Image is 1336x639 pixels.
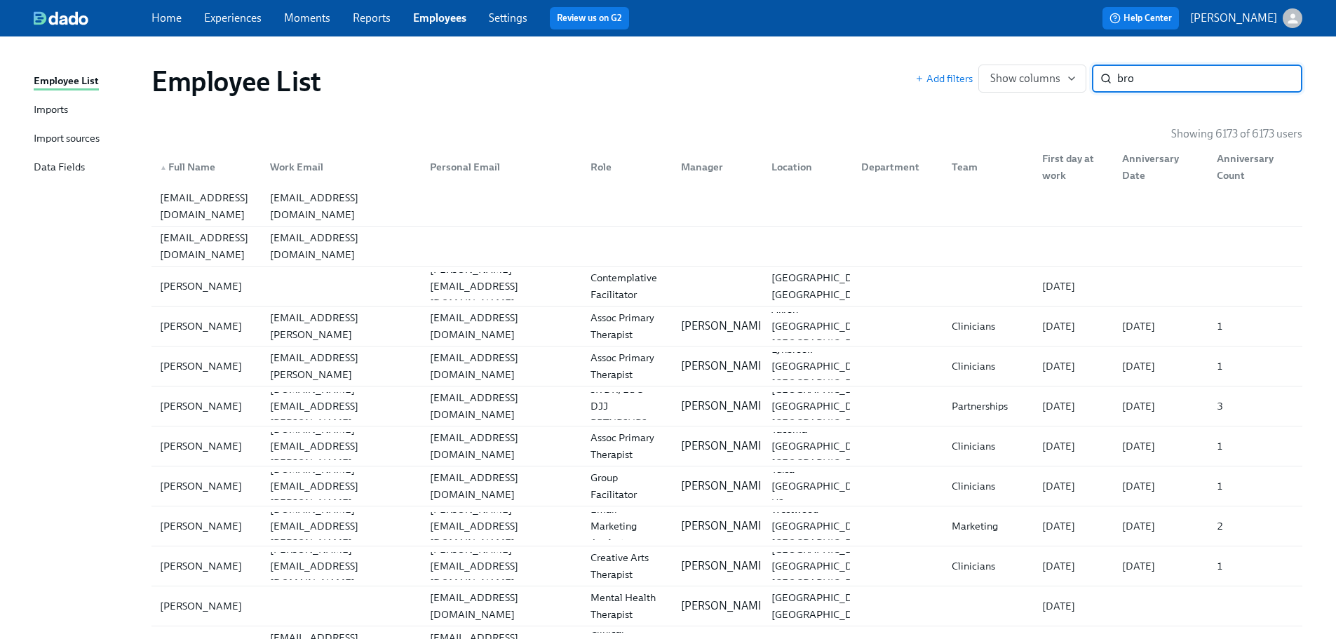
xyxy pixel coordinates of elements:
[154,438,259,455] div: [PERSON_NAME]
[1116,150,1205,184] div: Anniversary Date
[424,429,579,463] div: [EMAIL_ADDRESS][DOMAIN_NAME]
[978,65,1086,93] button: Show columns
[585,469,670,503] div: Group Facilitator
[204,11,262,25] a: Experiences
[1190,8,1302,28] button: [PERSON_NAME]
[151,347,1302,386] a: [PERSON_NAME][PERSON_NAME][EMAIL_ADDRESS][PERSON_NAME][DOMAIN_NAME][EMAIL_ADDRESS][DOMAIN_NAME]As...
[264,229,419,263] div: [EMAIL_ADDRESS][DOMAIN_NAME]
[34,11,151,25] a: dado
[154,398,259,415] div: [PERSON_NAME]
[946,478,1031,495] div: Clinicians
[424,309,579,343] div: [EMAIL_ADDRESS][DOMAIN_NAME]
[151,466,1302,506] div: [PERSON_NAME][PERSON_NAME][DOMAIN_NAME][EMAIL_ADDRESS][PERSON_NAME][DOMAIN_NAME][EMAIL_ADDRESS][D...
[579,153,670,181] div: Role
[766,381,880,431] div: [GEOGRAPHIC_DATA] [GEOGRAPHIC_DATA] [GEOGRAPHIC_DATA]
[424,589,579,623] div: [EMAIL_ADDRESS][DOMAIN_NAME]
[1037,358,1111,375] div: [DATE]
[151,187,1302,227] a: [EMAIL_ADDRESS][DOMAIN_NAME][EMAIL_ADDRESS][DOMAIN_NAME]
[681,518,768,534] p: [PERSON_NAME]
[1116,358,1205,375] div: [DATE]
[154,229,259,263] div: [EMAIL_ADDRESS][DOMAIN_NAME]
[1211,438,1300,455] div: 1
[424,349,579,383] div: [EMAIL_ADDRESS][DOMAIN_NAME]
[670,153,760,181] div: Manager
[34,130,140,148] a: Import sources
[681,558,768,574] p: [PERSON_NAME]
[766,589,883,623] div: [GEOGRAPHIC_DATA], [GEOGRAPHIC_DATA]
[151,506,1302,546] a: [PERSON_NAME][PERSON_NAME][DOMAIN_NAME][EMAIL_ADDRESS][PERSON_NAME][DOMAIN_NAME][PERSON_NAME][EMA...
[915,72,973,86] span: Add filters
[34,73,140,90] a: Employee List
[264,484,419,568] div: [PERSON_NAME][DOMAIN_NAME][EMAIL_ADDRESS][PERSON_NAME][DOMAIN_NAME]
[760,153,851,181] div: Location
[1211,358,1300,375] div: 1
[766,501,880,551] div: Westwood [GEOGRAPHIC_DATA] [GEOGRAPHIC_DATA]
[1037,150,1111,184] div: First day at work
[264,332,419,400] div: [PERSON_NAME][EMAIL_ADDRESS][PERSON_NAME][DOMAIN_NAME]
[856,159,940,175] div: Department
[413,11,466,25] a: Employees
[681,438,768,454] p: [PERSON_NAME]
[154,189,259,223] div: [EMAIL_ADDRESS][DOMAIN_NAME]
[946,438,1031,455] div: Clinicians
[766,541,880,591] div: [GEOGRAPHIC_DATA] [GEOGRAPHIC_DATA] [GEOGRAPHIC_DATA]
[1211,478,1300,495] div: 1
[1211,398,1300,415] div: 3
[1116,438,1205,455] div: [DATE]
[1037,278,1111,295] div: [DATE]
[766,341,880,391] div: Lynbrook [GEOGRAPHIC_DATA] [GEOGRAPHIC_DATA]
[424,541,579,591] div: [PERSON_NAME][EMAIL_ADDRESS][DOMAIN_NAME]
[1102,7,1179,29] button: Help Center
[990,72,1074,86] span: Show columns
[1109,11,1172,25] span: Help Center
[151,386,1302,426] a: [PERSON_NAME][PERSON_NAME][DOMAIN_NAME][EMAIL_ADDRESS][PERSON_NAME][DOMAIN_NAME][EMAIL_ADDRESS][D...
[1111,153,1205,181] div: Anniversary Date
[766,461,880,511] div: Tulsa [GEOGRAPHIC_DATA] US
[585,429,670,463] div: Assoc Primary Therapist
[1211,150,1300,184] div: Anniversary Count
[34,73,99,90] div: Employee List
[1037,598,1111,614] div: [DATE]
[557,11,622,25] a: Review us on G2
[850,153,940,181] div: Department
[1171,126,1302,142] p: Showing 6173 of 6173 users
[151,546,1302,586] a: [PERSON_NAME][PERSON_NAME][EMAIL_ADDRESS][DOMAIN_NAME][PERSON_NAME][EMAIL_ADDRESS][DOMAIN_NAME]Cr...
[353,11,391,25] a: Reports
[34,102,140,119] a: Imports
[34,159,140,177] a: Data Fields
[489,11,527,25] a: Settings
[1117,65,1302,93] input: Search by name
[681,478,768,494] p: [PERSON_NAME]
[681,358,768,374] p: [PERSON_NAME]
[154,153,259,181] div: ▲Full Name
[424,159,579,175] div: Personal Email
[1116,478,1205,495] div: [DATE]
[154,478,259,495] div: [PERSON_NAME]
[946,318,1031,335] div: Clinicians
[1211,518,1300,534] div: 2
[151,227,1302,266] div: [EMAIL_ADDRESS][DOMAIN_NAME][EMAIL_ADDRESS][DOMAIN_NAME]
[264,541,419,591] div: [PERSON_NAME][EMAIL_ADDRESS][DOMAIN_NAME]
[154,558,259,574] div: [PERSON_NAME]
[424,261,579,311] div: [PERSON_NAME][EMAIL_ADDRESS][DOMAIN_NAME]
[424,389,579,423] div: [EMAIL_ADDRESS][DOMAIN_NAME]
[284,11,330,25] a: Moments
[151,586,1302,626] div: [PERSON_NAME][EMAIL_ADDRESS][DOMAIN_NAME]Licensed Mental Health Therapist ([US_STATE])[PERSON_NAM...
[1211,558,1300,574] div: 1
[675,159,760,175] div: Manager
[154,598,259,614] div: [PERSON_NAME]
[264,189,419,223] div: [EMAIL_ADDRESS][DOMAIN_NAME]
[1037,398,1111,415] div: [DATE]
[424,501,579,551] div: [PERSON_NAME][EMAIL_ADDRESS][DOMAIN_NAME]
[585,269,670,303] div: Contemplative Facilitator
[585,549,670,583] div: Creative Arts Therapist
[585,501,670,551] div: Email Marketing Analyst
[1190,11,1277,26] p: [PERSON_NAME]
[766,301,880,351] div: Akron [GEOGRAPHIC_DATA] [GEOGRAPHIC_DATA]
[154,358,259,375] div: [PERSON_NAME]
[940,153,1031,181] div: Team
[766,269,883,303] div: [GEOGRAPHIC_DATA], [GEOGRAPHIC_DATA]
[160,164,167,171] span: ▲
